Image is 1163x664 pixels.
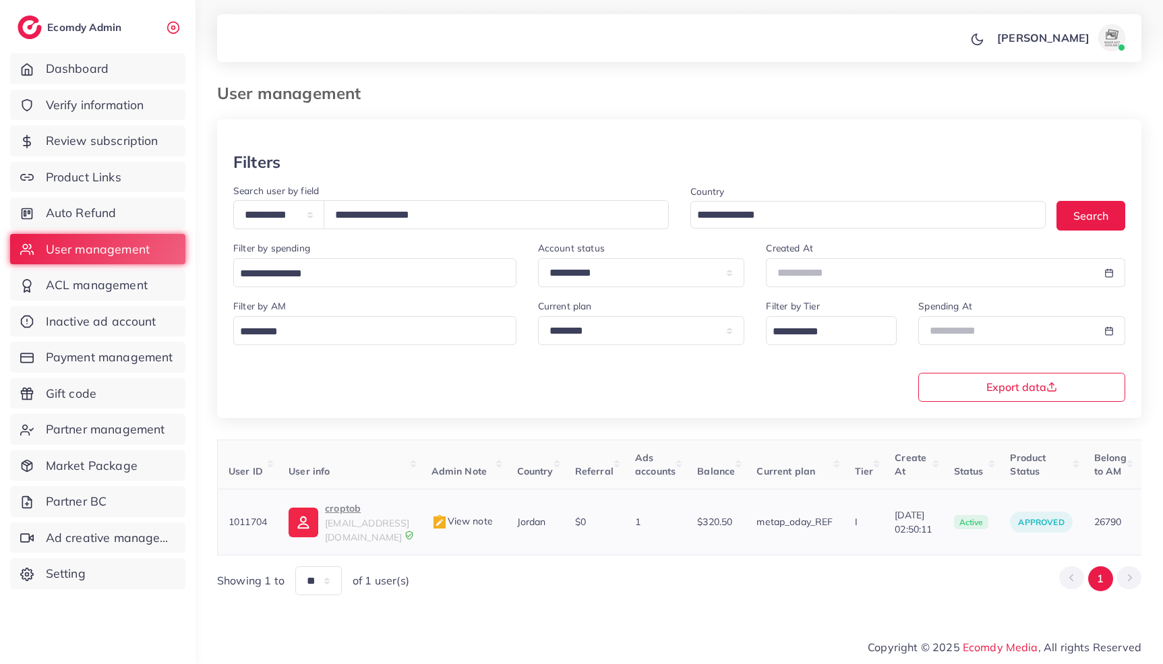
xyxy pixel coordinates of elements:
h2: Ecomdy Admin [47,21,125,34]
span: Review subscription [46,132,158,150]
span: I [855,516,858,528]
a: ACL management [10,270,185,301]
span: Country [517,465,554,477]
a: Ecomdy Media [963,640,1038,654]
span: Dashboard [46,60,109,78]
label: Country [690,185,725,198]
span: Status [954,465,984,477]
span: Export data [986,382,1057,392]
a: Review subscription [10,125,185,156]
label: Current plan [538,299,592,313]
label: Account status [538,241,605,255]
p: croptob [325,500,409,516]
h3: User management [217,84,371,103]
ul: Pagination [1059,566,1141,591]
div: Search for option [766,316,897,345]
span: Belong to AM [1094,452,1127,477]
label: Filter by spending [233,241,310,255]
label: Created At [766,241,813,255]
span: Showing 1 to [217,573,285,588]
div: Search for option [233,258,516,287]
input: Search for option [235,322,499,342]
label: Filter by Tier [766,299,819,313]
label: Spending At [918,299,972,313]
span: User management [46,241,150,258]
a: Dashboard [10,53,185,84]
img: admin_note.cdd0b510.svg [431,514,448,531]
span: 26790 [1094,516,1122,528]
span: Partner BC [46,493,107,510]
a: Partner BC [10,486,185,517]
span: Payment management [46,349,173,366]
span: Setting [46,565,86,582]
a: Partner management [10,414,185,445]
div: Search for option [233,316,516,345]
a: Setting [10,558,185,589]
a: Inactive ad account [10,306,185,337]
p: [PERSON_NAME] [997,30,1090,46]
button: Search [1056,201,1125,230]
a: [PERSON_NAME]avatar [990,24,1131,51]
a: croptob[EMAIL_ADDRESS][DOMAIN_NAME] [289,500,409,544]
span: Copyright © 2025 [868,639,1141,655]
span: Product Status [1010,452,1046,477]
span: Balance [697,465,735,477]
a: Verify information [10,90,185,121]
span: Tier [855,465,874,477]
a: Ad creative management [10,522,185,553]
span: Partner management [46,421,165,438]
input: Search for option [235,264,499,284]
span: approved [1018,517,1064,527]
span: View note [431,515,493,527]
span: , All rights Reserved [1038,639,1141,655]
span: Market Package [46,457,138,475]
span: Create At [895,452,926,477]
span: $320.50 [697,516,732,528]
a: User management [10,234,185,265]
input: Search for option [768,322,879,342]
img: 9CAL8B2pu8EFxCJHYAAAAldEVYdGRhdGU6Y3JlYXRlADIwMjItMTItMDlUMDQ6NTg6MzkrMDA6MDBXSlgLAAAAJXRFWHRkYXR... [405,531,414,540]
span: [DATE] 02:50:11 [895,508,932,536]
input: Search for option [692,205,1029,226]
span: Ad creative management [46,529,175,547]
span: of 1 user(s) [353,573,409,588]
div: Search for option [690,201,1046,229]
img: ic-user-info.36bf1079.svg [289,508,318,537]
a: Market Package [10,450,185,481]
button: Go to page 1 [1088,566,1113,591]
a: Auto Refund [10,198,185,229]
span: User ID [229,465,263,477]
img: avatar [1098,24,1125,51]
span: Product Links [46,169,121,186]
span: Admin Note [431,465,487,477]
span: ACL management [46,276,148,294]
span: User info [289,465,330,477]
span: 1 [635,516,640,528]
button: Export data [918,373,1125,402]
label: Filter by AM [233,299,286,313]
label: Search user by field [233,184,319,198]
a: Gift code [10,378,185,409]
a: Product Links [10,162,185,193]
span: Gift code [46,385,96,402]
span: Auto Refund [46,204,117,222]
img: logo [18,16,42,39]
span: Ads accounts [635,452,676,477]
a: logoEcomdy Admin [18,16,125,39]
span: active [954,515,989,530]
span: metap_oday_REF [756,516,833,528]
a: Payment management [10,342,185,373]
span: Referral [575,465,614,477]
span: Jordan [517,516,546,528]
span: Current plan [756,465,815,477]
span: $0 [575,516,586,528]
span: Inactive ad account [46,313,156,330]
span: Verify information [46,96,144,114]
span: 1011704 [229,516,267,528]
span: [EMAIL_ADDRESS][DOMAIN_NAME] [325,517,409,543]
h3: Filters [233,152,280,172]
